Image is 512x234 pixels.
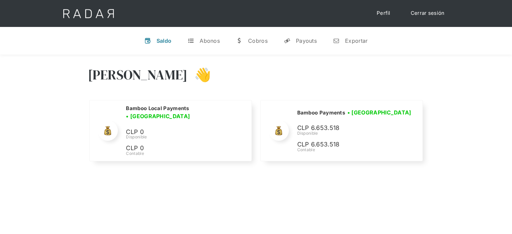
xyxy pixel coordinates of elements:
div: Disponible [297,130,413,136]
h3: • [GEOGRAPHIC_DATA] [126,112,190,120]
p: CLP 0 [126,143,227,153]
p: CLP 6.653.518 [297,123,398,133]
p: CLP 6.653.518 [297,140,398,149]
div: t [187,37,194,44]
p: CLP 0 [126,127,227,137]
div: Saldo [157,37,172,44]
div: w [236,37,243,44]
div: Contable [297,147,413,153]
h3: [PERSON_NAME] [88,66,188,83]
div: Cobros [248,37,268,44]
div: v [144,37,151,44]
h3: 👋 [187,66,211,83]
a: Cerrar sesión [404,7,451,20]
div: Disponible [126,134,243,140]
div: Exportar [345,37,368,44]
h2: Bamboo Payments [297,109,345,116]
div: Payouts [296,37,317,44]
div: y [284,37,291,44]
h3: • [GEOGRAPHIC_DATA] [347,108,411,116]
div: n [333,37,340,44]
h2: Bamboo Local Payments [126,105,189,112]
div: Abonos [200,37,220,44]
a: Perfil [370,7,397,20]
div: Contable [126,151,243,157]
